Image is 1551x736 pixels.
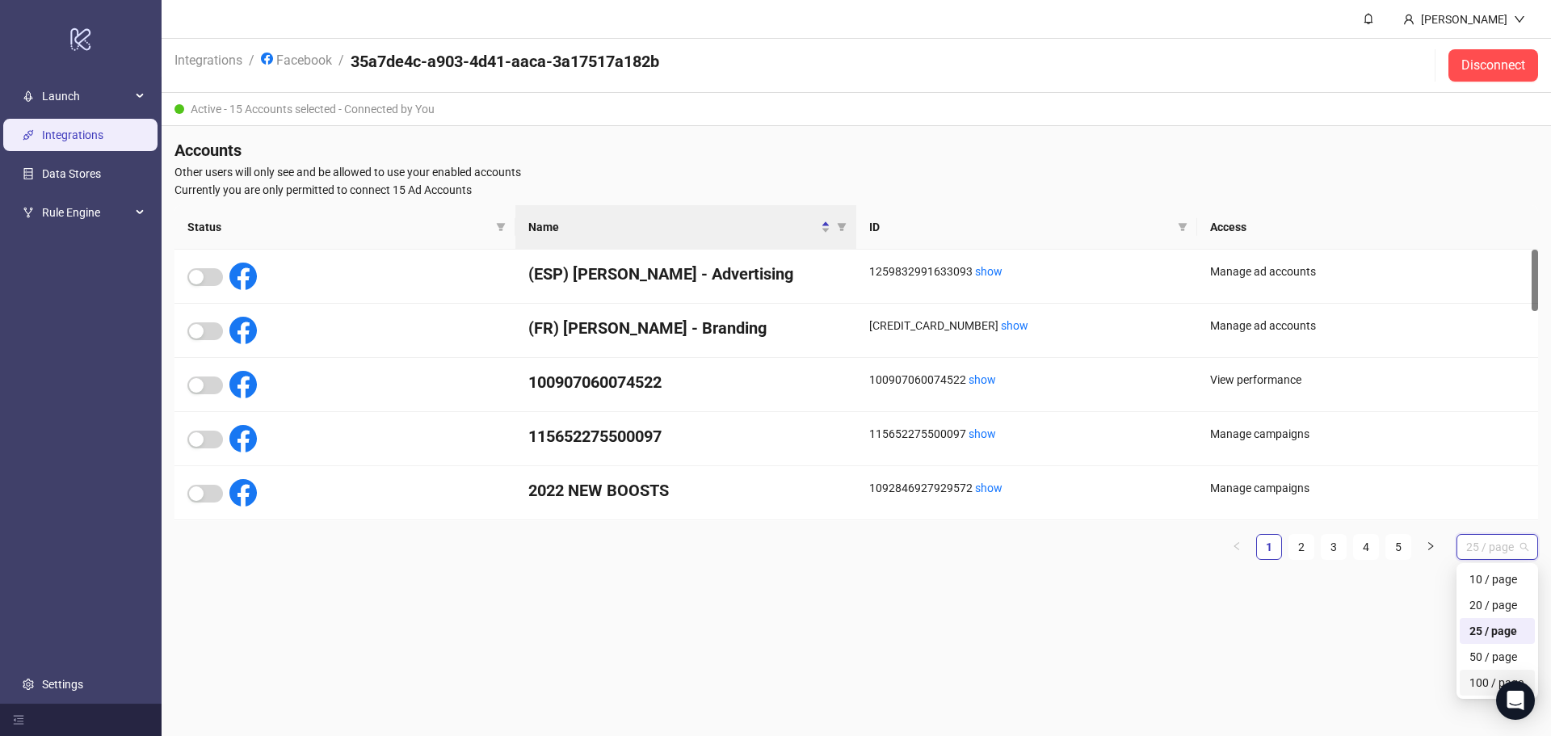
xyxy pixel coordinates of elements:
span: filter [837,222,847,232]
a: Integrations [171,50,246,68]
li: 2 [1288,534,1314,560]
div: 20 / page [1469,596,1525,614]
li: Next Page [1418,534,1444,560]
span: filter [1175,215,1191,239]
div: 1092846927929572 [869,479,1184,497]
a: Settings [42,678,83,691]
h4: 2022 NEW BOOSTS [528,479,843,502]
li: 5 [1385,534,1411,560]
span: Currently you are only permitted to connect 15 Ad Accounts [174,181,1538,199]
div: Open Intercom Messenger [1496,681,1535,720]
a: 1 [1257,535,1281,559]
span: Name [528,218,818,236]
span: Other users will only see and be allowed to use your enabled accounts [174,163,1538,181]
a: 4 [1354,535,1378,559]
div: [PERSON_NAME] [1414,11,1514,28]
div: 50 / page [1460,644,1535,670]
li: 3 [1321,534,1347,560]
a: show [969,427,996,440]
a: 2 [1289,535,1314,559]
h4: (FR) [PERSON_NAME] - Branding [528,317,843,339]
a: show [975,482,1002,494]
span: menu-fold [13,714,24,725]
h4: Accounts [174,139,1538,162]
span: Disconnect [1461,58,1525,73]
span: left [1232,541,1242,551]
a: 3 [1322,535,1346,559]
span: ID [869,218,1171,236]
span: Status [187,218,490,236]
h4: 115652275500097 [528,425,843,448]
a: show [1001,319,1028,332]
button: right [1418,534,1444,560]
a: 5 [1386,535,1410,559]
h4: 35a7de4c-a903-4d41-aaca-3a17517a182b [351,50,659,73]
div: 100 / page [1469,674,1525,692]
span: filter [834,215,850,239]
li: / [249,50,254,81]
li: 1 [1256,534,1282,560]
th: Access [1197,205,1538,250]
div: 115652275500097 [869,425,1184,443]
li: 4 [1353,534,1379,560]
span: filter [493,215,509,239]
th: Name [515,205,856,250]
a: Facebook [258,50,335,68]
span: filter [496,222,506,232]
div: Manage campaigns [1210,425,1525,443]
div: 1259832991633093 [869,263,1184,280]
div: 20 / page [1460,592,1535,618]
div: Page Size [1456,534,1538,560]
a: show [975,265,1002,278]
div: View performance [1210,371,1525,389]
div: 50 / page [1469,648,1525,666]
h4: (ESP) [PERSON_NAME] - Advertising [528,263,843,285]
span: user [1403,14,1414,25]
h4: 100907060074522 [528,371,843,393]
div: 10 / page [1460,566,1535,592]
div: Active - 15 Accounts selected - Connected by You [162,93,1551,126]
span: rocket [23,90,34,102]
li: Previous Page [1224,534,1250,560]
span: down [1514,14,1525,25]
span: fork [23,207,34,218]
div: 100907060074522 [869,371,1184,389]
a: Integrations [42,128,103,141]
button: Disconnect [1448,49,1538,82]
li: / [338,50,344,81]
button: left [1224,534,1250,560]
a: Data Stores [42,167,101,180]
div: Manage campaigns [1210,479,1525,497]
span: Launch [42,80,131,112]
div: [CREDIT_CARD_NUMBER] [869,317,1184,334]
span: right [1426,541,1435,551]
div: Manage ad accounts [1210,317,1525,334]
div: Manage ad accounts [1210,263,1525,280]
span: filter [1178,222,1187,232]
a: show [969,373,996,386]
div: 25 / page [1469,622,1525,640]
div: 100 / page [1460,670,1535,696]
span: bell [1363,13,1374,24]
span: Rule Engine [42,196,131,229]
div: 10 / page [1469,570,1525,588]
span: 25 / page [1466,535,1528,559]
div: 25 / page [1460,618,1535,644]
